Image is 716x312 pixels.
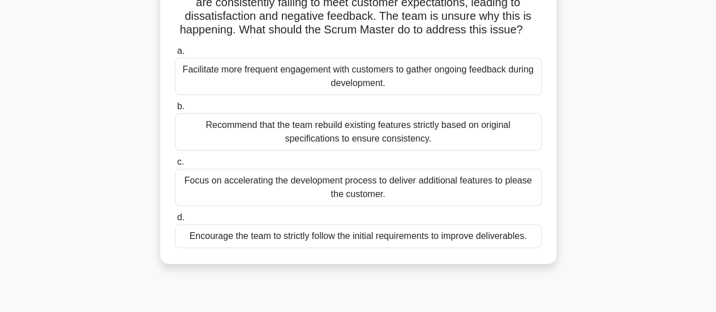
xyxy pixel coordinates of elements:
div: Recommend that the team rebuild existing features strictly based on original specifications to en... [175,113,542,151]
span: a. [177,46,185,55]
span: b. [177,101,185,111]
div: Focus on accelerating the development process to deliver additional features to please the customer. [175,169,542,206]
div: Facilitate more frequent engagement with customers to gather ongoing feedback during development. [175,58,542,95]
span: c. [177,157,184,166]
span: d. [177,212,185,222]
div: Encourage the team to strictly follow the initial requirements to improve deliverables. [175,224,542,248]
